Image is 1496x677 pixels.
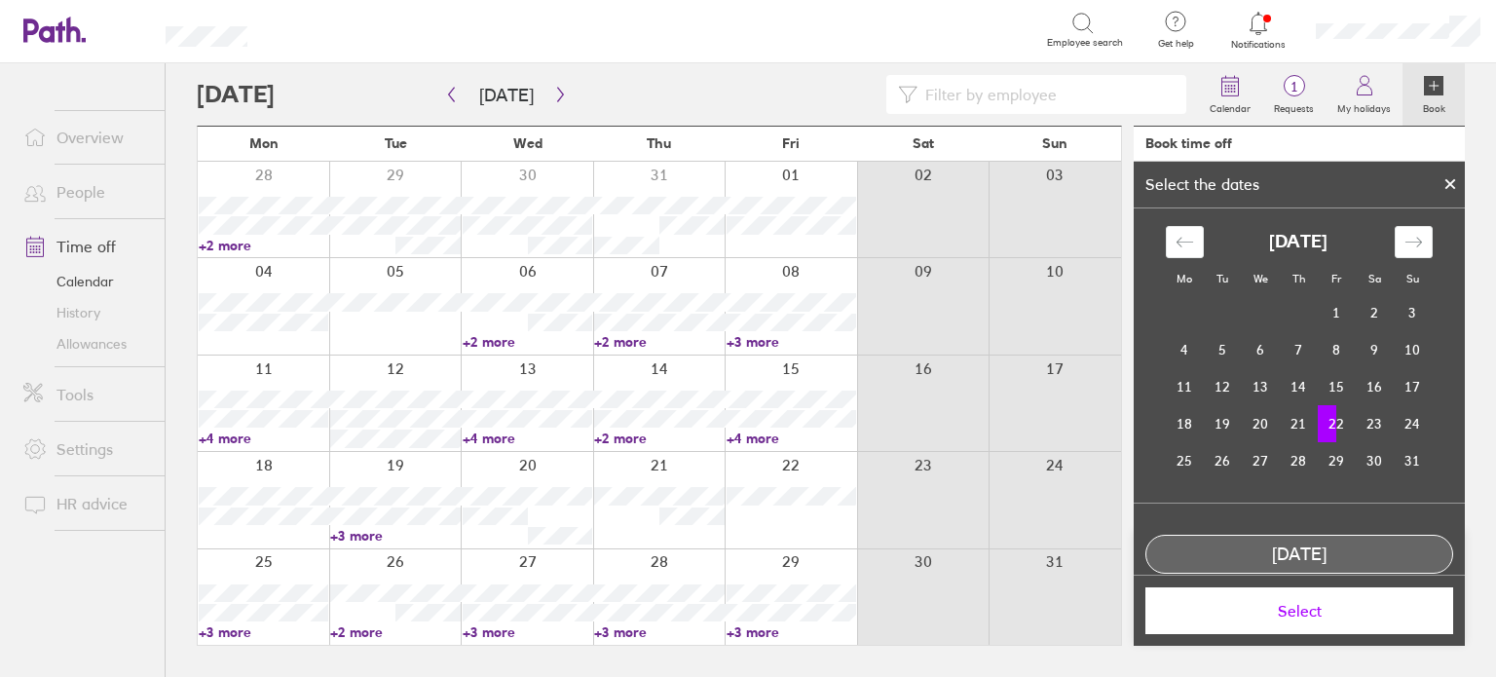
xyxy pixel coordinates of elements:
a: +4 more [199,430,328,447]
small: Su [1406,272,1419,285]
td: Monday, August 25, 2025 [1166,442,1204,479]
a: +3 more [199,623,328,641]
div: Search [300,20,350,38]
a: Time off [8,227,165,266]
td: Saturday, August 9, 2025 [1356,331,1394,368]
a: +3 more [330,527,460,545]
small: Mo [1177,272,1192,285]
a: Book [1402,63,1465,126]
a: +2 more [330,623,460,641]
span: 1 [1262,79,1326,94]
a: +2 more [199,237,328,254]
a: +4 more [727,430,856,447]
td: Thursday, August 7, 2025 [1280,331,1318,368]
td: Saturday, August 23, 2025 [1356,405,1394,442]
span: Tue [385,135,407,151]
span: Sun [1042,135,1067,151]
td: Tuesday, August 26, 2025 [1204,442,1242,479]
div: Move backward to switch to the previous month. [1166,226,1204,258]
small: We [1253,272,1268,285]
small: Fr [1331,272,1341,285]
label: Requests [1262,97,1326,115]
small: Sa [1368,272,1381,285]
td: Selected. Friday, August 22, 2025 [1318,405,1356,442]
a: +2 more [594,430,724,447]
td: Tuesday, August 19, 2025 [1204,405,1242,442]
td: Thursday, August 14, 2025 [1280,368,1318,405]
a: Tools [8,375,165,414]
small: Th [1292,272,1305,285]
span: Fri [782,135,800,151]
td: Saturday, August 2, 2025 [1356,294,1394,331]
span: Thu [647,135,671,151]
input: Filter by employee [917,76,1175,113]
div: Move forward to switch to the next month. [1395,226,1433,258]
td: Friday, August 29, 2025 [1318,442,1356,479]
td: Sunday, August 31, 2025 [1394,442,1432,479]
a: +3 more [594,623,724,641]
td: Wednesday, August 13, 2025 [1242,368,1280,405]
a: Allowances [8,328,165,359]
label: Calendar [1198,97,1262,115]
span: Select [1159,602,1440,620]
a: +2 more [463,333,592,351]
a: 1Requests [1262,63,1326,126]
a: +2 more [594,333,724,351]
a: +4 more [463,430,592,447]
small: Tu [1216,272,1228,285]
a: Calendar [1198,63,1262,126]
a: Overview [8,118,165,157]
a: People [8,172,165,211]
a: +3 more [727,623,856,641]
td: Sunday, August 17, 2025 [1394,368,1432,405]
td: Friday, August 1, 2025 [1318,294,1356,331]
td: Tuesday, August 12, 2025 [1204,368,1242,405]
a: Settings [8,430,165,469]
a: +3 more [463,623,592,641]
button: [DATE] [464,79,549,111]
span: Employee search [1047,37,1123,49]
td: Sunday, August 24, 2025 [1394,405,1432,442]
strong: [DATE] [1269,232,1328,252]
label: Book [1411,97,1457,115]
div: Book time off [1145,135,1232,151]
span: Sat [913,135,934,151]
td: Sunday, August 10, 2025 [1394,331,1432,368]
div: Calendar [1144,208,1454,503]
td: Wednesday, August 27, 2025 [1242,442,1280,479]
a: Notifications [1227,10,1290,51]
td: Monday, August 18, 2025 [1166,405,1204,442]
td: Tuesday, August 5, 2025 [1204,331,1242,368]
a: HR advice [8,484,165,523]
td: Friday, August 8, 2025 [1318,331,1356,368]
td: Monday, August 11, 2025 [1166,368,1204,405]
a: History [8,297,165,328]
span: Notifications [1227,39,1290,51]
span: Wed [513,135,542,151]
a: My holidays [1326,63,1402,126]
button: Select [1145,587,1453,634]
a: Calendar [8,266,165,297]
td: Monday, August 4, 2025 [1166,331,1204,368]
span: Mon [249,135,279,151]
td: Saturday, August 30, 2025 [1356,442,1394,479]
td: Wednesday, August 6, 2025 [1242,331,1280,368]
td: Sunday, August 3, 2025 [1394,294,1432,331]
td: Thursday, August 21, 2025 [1280,405,1318,442]
div: Select the dates [1134,175,1271,193]
a: +3 more [727,333,856,351]
td: Saturday, August 16, 2025 [1356,368,1394,405]
div: [DATE] [1146,545,1452,565]
span: Get help [1144,38,1208,50]
td: Friday, August 15, 2025 [1318,368,1356,405]
label: My holidays [1326,97,1402,115]
td: Thursday, August 28, 2025 [1280,442,1318,479]
td: Wednesday, August 20, 2025 [1242,405,1280,442]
